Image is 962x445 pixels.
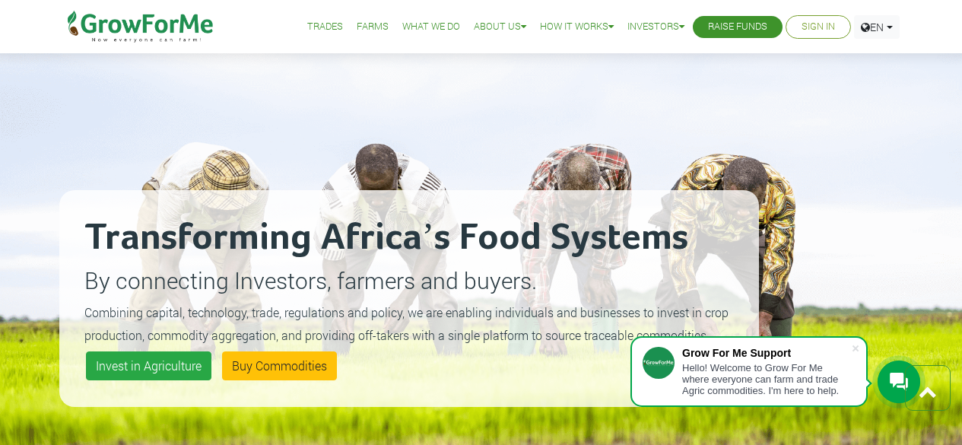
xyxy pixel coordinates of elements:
a: What We Do [402,19,460,35]
p: By connecting Investors, farmers and buyers. [84,263,734,297]
a: Raise Funds [708,19,767,35]
a: Trades [307,19,343,35]
a: How it Works [540,19,614,35]
a: Invest in Agriculture [86,351,211,380]
a: EN [854,15,900,39]
a: Farms [357,19,389,35]
a: About Us [474,19,526,35]
div: Hello! Welcome to Grow For Me where everyone can farm and trade Agric commodities. I'm here to help. [682,362,851,396]
a: Investors [627,19,684,35]
small: Combining capital, technology, trade, regulations and policy, we are enabling individuals and bus... [84,304,729,343]
a: Buy Commodities [222,351,337,380]
h2: Transforming Africa’s Food Systems [84,215,734,261]
a: Sign In [802,19,835,35]
div: Grow For Me Support [682,347,851,359]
